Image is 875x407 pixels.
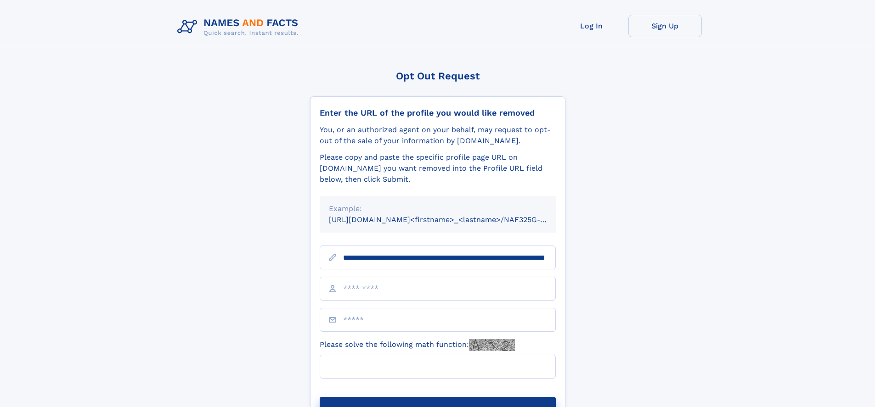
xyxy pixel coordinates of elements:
[320,108,556,118] div: Enter the URL of the profile you would like removed
[555,15,628,37] a: Log In
[329,215,573,224] small: [URL][DOMAIN_NAME]<firstname>_<lastname>/NAF325G-xxxxxxxx
[320,152,556,185] div: Please copy and paste the specific profile page URL on [DOMAIN_NAME] you want removed into the Pr...
[320,124,556,146] div: You, or an authorized agent on your behalf, may request to opt-out of the sale of your informatio...
[628,15,702,37] a: Sign Up
[174,15,306,39] img: Logo Names and Facts
[310,70,565,82] div: Opt Out Request
[329,203,547,214] div: Example:
[320,339,515,351] label: Please solve the following math function:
